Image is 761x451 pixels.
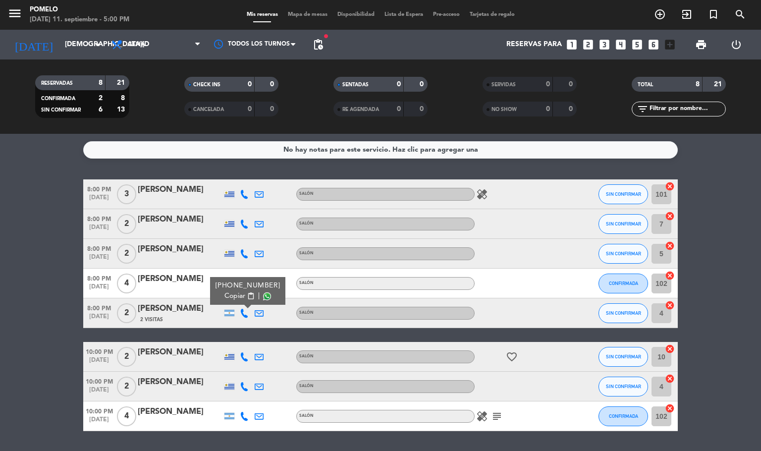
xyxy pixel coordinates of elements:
span: Reservas para [506,41,562,49]
span: SIN CONFIRMAR [606,251,641,256]
span: CONFIRMADA [609,281,638,286]
strong: 0 [248,81,252,88]
span: RESERVADAS [41,81,73,86]
span: RE AGENDADA [342,107,379,112]
button: SIN CONFIRMAR [598,184,648,204]
span: [DATE] [83,416,115,428]
i: cancel [665,241,675,251]
strong: 0 [397,106,401,113]
strong: 0 [270,81,276,88]
strong: 21 [714,81,724,88]
span: | [258,291,260,301]
button: CONFIRMADA [598,406,648,426]
span: 4 [117,274,136,293]
span: Copiar [224,291,245,301]
button: SIN CONFIRMAR [598,303,648,323]
span: SENTADAS [342,82,369,87]
span: 2 Visitas [140,316,163,324]
span: SIN CONFIRMAR [606,191,641,197]
span: SIN CONFIRMAR [41,108,81,113]
span: Salón [299,281,314,285]
span: Lista de Espera [380,12,428,17]
i: subject [491,410,503,422]
i: cancel [665,271,675,281]
span: 2 [117,347,136,367]
div: [PHONE_NUMBER] [216,281,280,291]
button: SIN CONFIRMAR [598,377,648,396]
strong: 0 [569,106,575,113]
span: 8:00 PM [83,272,115,283]
span: [DATE] [83,254,115,265]
i: add_circle_outline [654,8,666,20]
button: SIN CONFIRMAR [598,244,648,264]
button: SIN CONFIRMAR [598,214,648,234]
span: Salón [299,354,314,358]
span: CHECK INS [193,82,220,87]
i: cancel [665,181,675,191]
span: CANCELADA [193,107,224,112]
span: 2 [117,244,136,264]
span: NO SHOW [491,107,517,112]
span: print [695,39,707,51]
span: SIN CONFIRMAR [606,310,641,316]
span: Salón [299,251,314,255]
span: Pre-acceso [428,12,465,17]
strong: 0 [546,106,550,113]
span: Mis reservas [242,12,283,17]
i: turned_in_not [707,8,719,20]
span: CONFIRMADA [609,413,638,419]
i: favorite_border [506,351,518,363]
span: 4 [117,406,136,426]
strong: 8 [121,95,127,102]
button: CONFIRMADA [598,274,648,293]
input: Filtrar por nombre... [649,104,725,114]
span: [DATE] [83,224,115,235]
i: [DATE] [7,34,60,56]
button: Copiarcontent_paste [224,291,255,301]
i: exit_to_app [681,8,693,20]
span: Cena [128,41,145,48]
span: 2 [117,214,136,234]
strong: 0 [397,81,401,88]
i: search [734,8,746,20]
strong: 0 [420,81,426,88]
span: SIN CONFIRMAR [606,384,641,389]
div: No hay notas para este servicio. Haz clic para agregar una [283,144,478,156]
span: pending_actions [312,39,324,51]
strong: 0 [569,81,575,88]
span: Salón [299,384,314,388]
div: [PERSON_NAME] [138,376,222,389]
div: [PERSON_NAME] [138,183,222,196]
div: LOG OUT [718,30,754,59]
span: TOTAL [638,82,653,87]
span: SERVIDAS [491,82,516,87]
strong: 0 [546,81,550,88]
i: cancel [665,211,675,221]
div: [PERSON_NAME] [138,213,222,226]
i: healing [476,410,488,422]
span: Mapa de mesas [283,12,332,17]
span: [DATE] [83,194,115,206]
button: SIN CONFIRMAR [598,347,648,367]
strong: 0 [270,106,276,113]
span: [DATE] [83,387,115,398]
div: [DATE] 11. septiembre - 5:00 PM [30,15,129,25]
i: cancel [665,300,675,310]
div: [PERSON_NAME] [138,302,222,315]
div: Pomelo [30,5,129,15]
i: looks_6 [647,38,660,51]
span: [DATE] [83,357,115,368]
span: fiber_manual_record [323,33,329,39]
div: [PERSON_NAME] [138,273,222,285]
span: Tarjetas de regalo [465,12,520,17]
i: looks_one [565,38,578,51]
i: arrow_drop_down [92,39,104,51]
span: 8:00 PM [83,302,115,313]
div: [PERSON_NAME] [138,346,222,359]
i: looks_4 [614,38,627,51]
span: CONFIRMADA [41,96,75,101]
span: 2 [117,377,136,396]
strong: 21 [117,79,127,86]
span: Salón [299,311,314,315]
span: 3 [117,184,136,204]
